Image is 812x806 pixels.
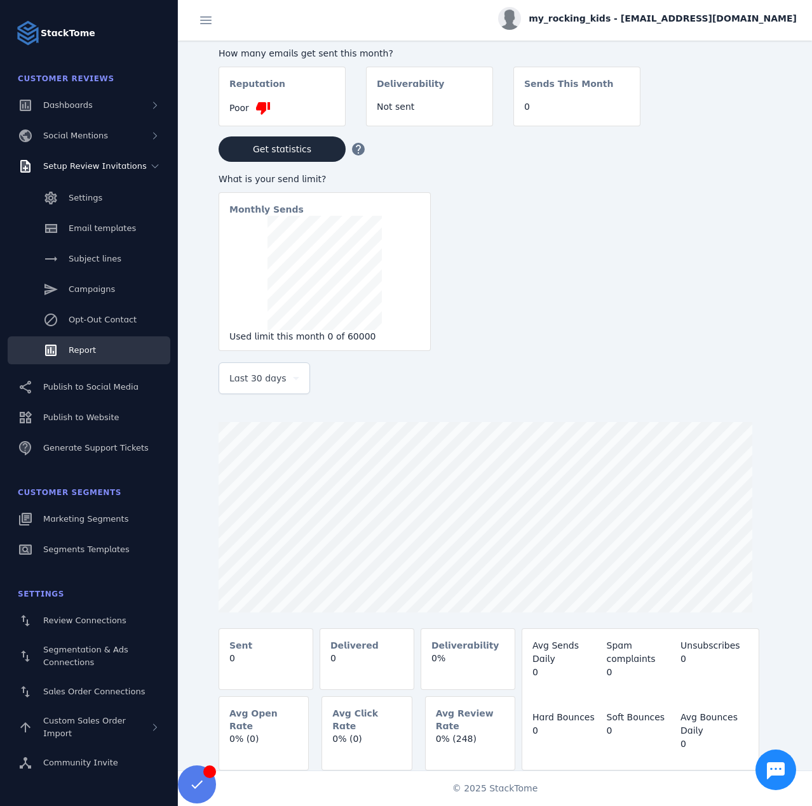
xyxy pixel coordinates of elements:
[514,100,640,124] mat-card-content: 0
[43,514,128,524] span: Marketing Segments
[322,732,411,756] mat-card-content: 0% (0)
[498,7,521,30] img: profile.jpg
[436,707,504,732] mat-card-subtitle: Avg Review Rate
[229,639,252,652] mat-card-subtitle: Sent
[255,100,271,116] mat-icon: thumb_down
[69,284,115,294] span: Campaigns
[69,254,121,263] span: Subject lines
[532,724,600,737] div: 0
[8,245,170,273] a: Subject lines
[8,373,170,401] a: Publish to Social Media
[229,330,420,343] div: Used limit this month 0 of 60000
[43,716,126,738] span: Custom Sales Order Import
[43,687,145,696] span: Sales Order Connections
[8,434,170,462] a: Generate Support Tickets
[377,77,445,100] mat-card-subtitle: Deliverability
[219,732,308,756] mat-card-content: 0% (0)
[18,488,121,497] span: Customer Segments
[8,336,170,364] a: Report
[69,315,137,324] span: Opt-Out Contact
[426,732,515,756] mat-card-content: 0% (248)
[607,666,675,679] div: 0
[8,306,170,334] a: Opt-Out Contact
[532,639,600,666] div: Avg Sends Daily
[8,536,170,564] a: Segments Templates
[43,382,139,392] span: Publish to Social Media
[452,782,538,795] span: © 2025 StackTome
[15,20,41,46] img: Logo image
[680,737,748,751] div: 0
[69,223,136,233] span: Email templates
[43,100,93,110] span: Dashboards
[532,711,600,724] div: Hard Bounces
[532,666,600,679] div: 0
[43,131,108,140] span: Social Mentions
[421,652,515,675] mat-card-content: 0%
[8,404,170,432] a: Publish to Website
[43,545,130,554] span: Segments Templates
[18,74,114,83] span: Customer Reviews
[43,443,149,453] span: Generate Support Tickets
[43,645,128,667] span: Segmentation & Ads Connections
[607,711,675,724] div: Soft Bounces
[219,47,640,60] div: How many emails get sent this month?
[680,652,748,666] div: 0
[607,724,675,737] div: 0
[219,173,431,186] div: What is your send limit?
[330,639,379,652] mat-card-subtitle: Delivered
[43,758,118,767] span: Community Invite
[69,345,96,355] span: Report
[431,639,499,652] mat-card-subtitle: Deliverability
[43,413,119,422] span: Publish to Website
[8,637,170,675] a: Segmentation & Ads Connections
[498,7,797,30] button: my_rocking_kids - [EMAIL_ADDRESS][DOMAIN_NAME]
[320,652,414,675] mat-card-content: 0
[229,371,287,386] span: Last 30 days
[8,678,170,706] a: Sales Order Connections
[8,749,170,777] a: Community Invite
[680,639,748,652] div: Unsubscribes
[219,652,313,675] mat-card-content: 0
[8,184,170,212] a: Settings
[524,77,613,100] mat-card-subtitle: Sends This Month
[43,161,147,171] span: Setup Review Invitations
[8,607,170,635] a: Review Connections
[332,707,401,732] mat-card-subtitle: Avg Click Rate
[8,215,170,242] a: Email templates
[8,505,170,533] a: Marketing Segments
[69,193,102,202] span: Settings
[229,77,285,100] mat-card-subtitle: Reputation
[8,275,170,303] a: Campaigns
[680,711,748,737] div: Avg Bounces Daily
[43,616,126,625] span: Review Connections
[229,203,304,216] mat-card-subtitle: Monthly Sends
[219,136,346,162] button: Get statistics
[229,707,298,732] mat-card-subtitle: Avg Open Rate
[18,590,64,598] span: Settings
[607,639,675,666] div: Spam complaints
[253,145,311,154] span: Get statistics
[41,27,95,40] strong: StackTome
[529,12,797,25] span: my_rocking_kids - [EMAIL_ADDRESS][DOMAIN_NAME]
[377,100,482,114] div: Not sent
[229,102,249,115] span: Poor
